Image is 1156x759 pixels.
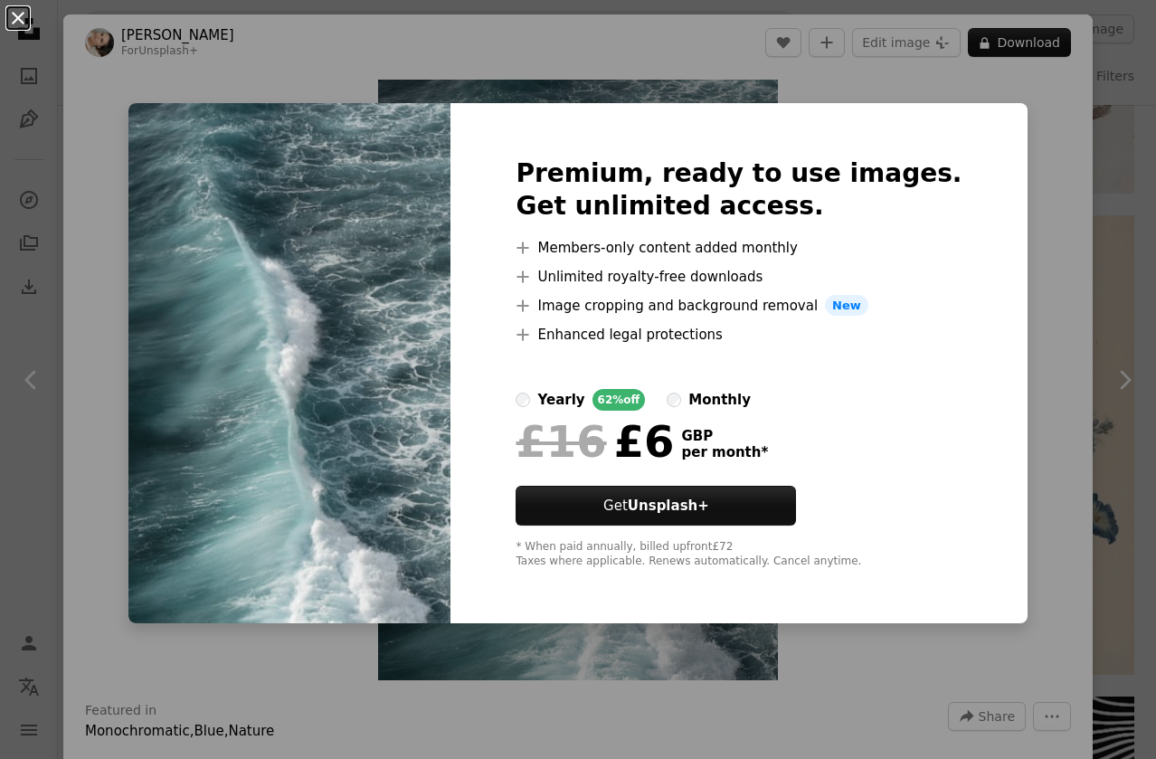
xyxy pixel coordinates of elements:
[516,237,962,259] li: Members-only content added monthly
[516,266,962,288] li: Unlimited royalty-free downloads
[681,428,768,444] span: GBP
[128,103,450,624] img: premium_photo-1663954865258-c0aeab7b1038
[592,389,646,411] div: 62% off
[628,498,709,514] strong: Unsplash+
[516,418,606,465] span: £16
[516,324,962,346] li: Enhanced legal protections
[516,157,962,223] h2: Premium, ready to use images. Get unlimited access.
[516,540,962,569] div: * When paid annually, billed upfront £72 Taxes where applicable. Renews automatically. Cancel any...
[516,418,674,465] div: £6
[667,393,681,407] input: monthly
[516,486,796,526] button: GetUnsplash+
[516,393,530,407] input: yearly62%off
[825,295,868,317] span: New
[681,444,768,460] span: per month *
[688,389,751,411] div: monthly
[516,295,962,317] li: Image cropping and background removal
[537,389,584,411] div: yearly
